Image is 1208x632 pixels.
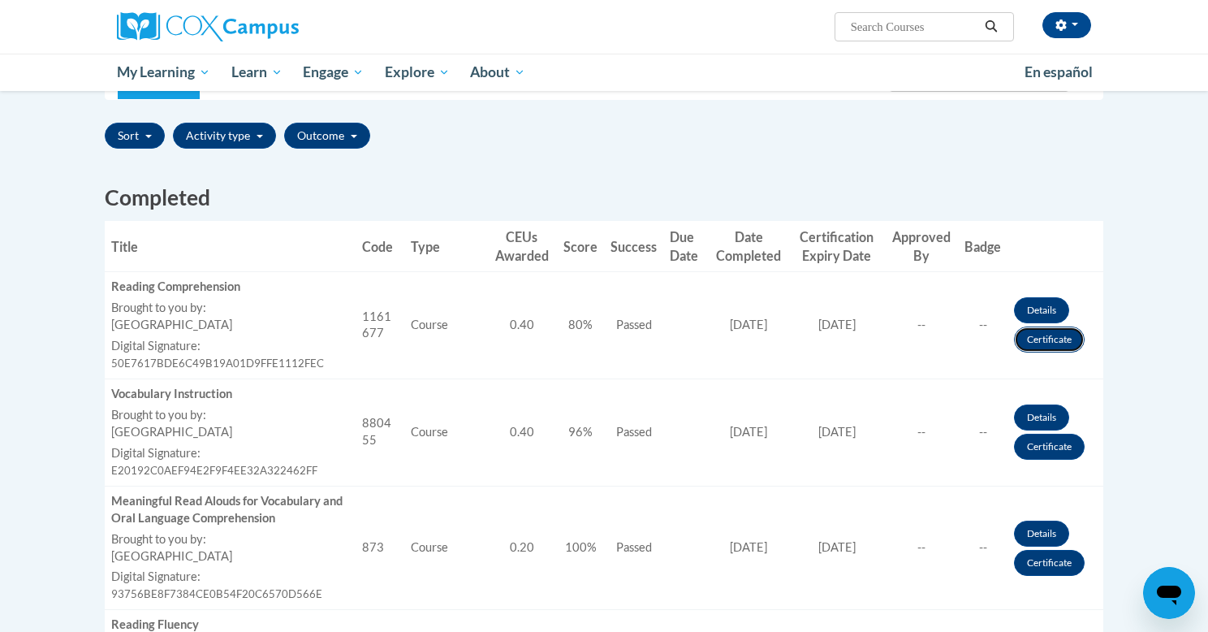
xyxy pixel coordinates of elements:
td: Course [404,486,486,610]
a: Certificate [1014,550,1085,576]
span: 100% [565,540,597,554]
input: Search Courses [849,17,979,37]
span: [GEOGRAPHIC_DATA] [111,318,232,331]
span: [DATE] [730,318,767,331]
button: Account Settings [1042,12,1091,38]
td: Passed [604,272,663,379]
span: 50E7617BDE6C49B19A01D9FFE1112FEC [111,357,324,370]
span: [DATE] [730,540,767,554]
div: Reading Comprehension [111,279,349,296]
th: Success [604,221,663,272]
span: [GEOGRAPHIC_DATA] [111,549,232,563]
label: Digital Signature: [111,445,349,462]
a: My Learning [106,54,221,91]
th: Date Completed [708,221,789,272]
label: Brought to you by: [111,407,349,424]
a: Cox Campus [117,12,425,41]
span: [DATE] [818,425,856,439]
div: Meaningful Read Alouds for Vocabulary and Oral Language Comprehension [111,493,349,527]
span: [DATE] [818,318,856,331]
td: -- [958,272,1007,379]
div: Vocabulary Instruction [111,386,349,403]
span: Explore [385,63,450,82]
td: 873 [356,486,404,610]
a: Certificate [1014,327,1085,353]
th: Badge [958,221,1007,272]
label: Brought to you by: [111,531,349,548]
button: Activity type [173,123,276,149]
span: About [470,63,525,82]
span: En español [1025,63,1093,80]
th: Actions [1007,221,1103,272]
th: Code [356,221,404,272]
a: Details button [1014,521,1069,547]
td: -- [885,379,959,486]
label: Digital Signature: [111,338,349,355]
td: Course [404,272,486,379]
td: 1161677 [356,272,404,379]
td: Passed [604,486,663,610]
a: Certificate [1014,434,1085,460]
h2: Completed [105,183,1103,213]
td: -- [885,486,959,610]
th: Certification Expiry Date [789,221,884,272]
span: 93756BE8F7384CE0B54F20C6570D566E [111,587,322,600]
a: En español [1014,55,1103,89]
td: Actions [1007,486,1103,610]
th: Title [105,221,356,272]
button: Outcome [284,123,370,149]
td: -- [958,486,1007,610]
a: Learn [221,54,293,91]
div: 0.20 [493,539,550,556]
th: Due Date [663,221,708,272]
a: Explore [374,54,460,91]
th: Approved By [885,221,959,272]
img: Cox Campus [117,12,299,41]
span: Learn [231,63,283,82]
iframe: Button to launch messaging window [1143,567,1195,619]
button: Sort [105,123,165,149]
th: Type [404,221,486,272]
span: 96% [568,425,593,439]
td: Actions [1007,379,1103,486]
span: My Learning [117,63,210,82]
div: 0.40 [493,317,550,334]
a: About [460,54,537,91]
td: Course [404,379,486,486]
span: [DATE] [818,540,856,554]
td: Actions [1007,272,1103,379]
td: -- [885,272,959,379]
span: E20192C0AEF94E2F9F4EE32A322462FF [111,464,317,477]
div: 0.40 [493,424,550,441]
span: [GEOGRAPHIC_DATA] [111,425,232,439]
span: Engage [303,63,364,82]
a: Details button [1014,297,1069,323]
td: -- [958,379,1007,486]
a: Engage [292,54,374,91]
div: Main menu [93,54,1115,91]
button: Search [979,17,1003,37]
td: 880455 [356,379,404,486]
td: Passed [604,379,663,486]
span: 80% [568,318,593,331]
a: Details button [1014,405,1069,431]
span: [DATE] [730,425,767,439]
label: Brought to you by: [111,300,349,317]
th: Score [557,221,604,272]
th: CEUs Awarded [486,221,557,272]
label: Digital Signature: [111,569,349,586]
